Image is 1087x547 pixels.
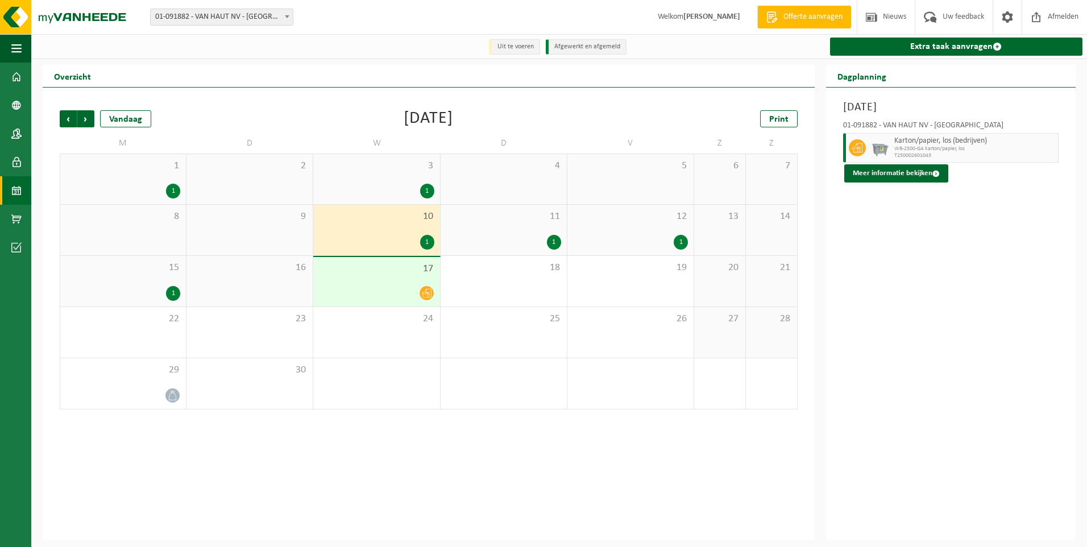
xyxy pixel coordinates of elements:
[313,133,440,154] td: W
[319,313,434,325] span: 24
[441,133,567,154] td: D
[573,313,688,325] span: 26
[752,313,791,325] span: 28
[894,146,1055,152] span: WB-2500-GA karton/papier, los
[746,133,798,154] td: Z
[573,262,688,274] span: 19
[192,364,307,376] span: 30
[843,99,1059,116] h3: [DATE]
[66,210,180,223] span: 8
[700,210,740,223] span: 13
[151,9,293,25] span: 01-091882 - VAN HAUT NV - KRUIBEKE
[420,235,434,250] div: 1
[192,313,307,325] span: 23
[192,210,307,223] span: 9
[166,286,180,301] div: 1
[843,122,1059,133] div: 01-091882 - VAN HAUT NV - [GEOGRAPHIC_DATA]
[43,65,102,87] h2: Overzicht
[683,13,740,21] strong: [PERSON_NAME]
[420,184,434,198] div: 1
[66,160,180,172] span: 1
[781,11,845,23] span: Offerte aanvragen
[77,110,94,127] span: Volgende
[826,65,898,87] h2: Dagplanning
[700,313,740,325] span: 27
[319,160,434,172] span: 3
[700,160,740,172] span: 6
[844,164,948,183] button: Meer informatie bekijken
[404,110,453,127] div: [DATE]
[547,235,561,250] div: 1
[674,235,688,250] div: 1
[752,210,791,223] span: 14
[700,262,740,274] span: 20
[446,160,561,172] span: 4
[573,210,688,223] span: 12
[166,184,180,198] div: 1
[894,152,1055,159] span: T250002601043
[567,133,694,154] td: V
[60,110,77,127] span: Vorige
[757,6,851,28] a: Offerte aanvragen
[446,210,561,223] span: 11
[192,262,307,274] span: 16
[573,160,688,172] span: 5
[694,133,746,154] td: Z
[752,262,791,274] span: 21
[830,38,1082,56] a: Extra taak aanvragen
[446,313,561,325] span: 25
[150,9,293,26] span: 01-091882 - VAN HAUT NV - KRUIBEKE
[319,210,434,223] span: 10
[319,263,434,275] span: 17
[66,313,180,325] span: 22
[489,39,540,55] li: Uit te voeren
[760,110,798,127] a: Print
[894,136,1055,146] span: Karton/papier, los (bedrijven)
[769,115,789,124] span: Print
[546,39,627,55] li: Afgewerkt en afgemeld
[752,160,791,172] span: 7
[186,133,313,154] td: D
[66,262,180,274] span: 15
[60,133,186,154] td: M
[192,160,307,172] span: 2
[872,139,889,156] img: WB-2500-GAL-GY-01
[66,364,180,376] span: 29
[100,110,151,127] div: Vandaag
[446,262,561,274] span: 18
